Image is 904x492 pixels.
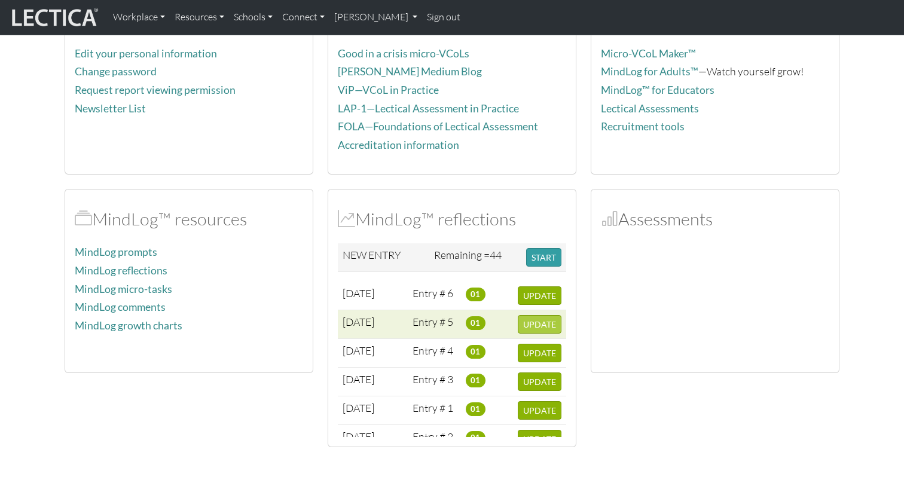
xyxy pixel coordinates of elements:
td: Entry # 1 [408,396,461,425]
a: [PERSON_NAME] [329,5,422,30]
a: Good in a crisis micro-VCoLs [338,47,469,60]
span: [DATE] [343,430,374,443]
td: Entry # 2 [408,425,461,454]
a: MindLog micro-tasks [75,283,172,295]
a: Recruitment tools [601,120,685,133]
h2: Assessments [601,209,829,230]
span: UPDATE [523,348,556,358]
button: UPDATE [518,344,561,362]
button: UPDATE [518,315,561,334]
span: [DATE] [343,286,374,300]
span: 01 [466,288,485,301]
a: MindLog prompts [75,246,157,258]
a: MindLog for Adults™ [601,65,698,78]
span: 01 [466,402,485,415]
h2: MindLog™ resources [75,209,303,230]
a: Micro-VCoL Maker™ [601,47,696,60]
button: UPDATE [518,430,561,448]
span: 01 [466,431,485,444]
a: Schools [229,5,277,30]
a: FOLA—Foundations of Lectical Assessment [338,120,538,133]
span: MindLog [338,208,355,230]
a: Accreditation information [338,139,459,151]
a: Request report viewing permission [75,84,236,96]
span: [DATE] [343,344,374,357]
span: MindLog™ resources [75,208,92,230]
a: Lectical Assessments [601,102,699,115]
td: Entry # 3 [408,368,461,396]
a: MindLog growth charts [75,319,182,332]
span: [DATE] [343,372,374,386]
a: ViP—VCoL in Practice [338,84,439,96]
img: lecticalive [9,6,99,29]
a: Newsletter List [75,102,146,115]
span: 01 [466,316,485,329]
td: Remaining = [429,243,521,272]
span: [DATE] [343,315,374,328]
a: [PERSON_NAME] Medium Blog [338,65,482,78]
a: LAP-1—Lectical Assessment in Practice [338,102,519,115]
span: 44 [490,248,502,261]
span: UPDATE [523,291,556,301]
span: UPDATE [523,377,556,387]
td: Entry # 6 [408,282,461,310]
span: [DATE] [343,401,374,414]
a: MindLog reflections [75,264,167,277]
span: UPDATE [523,405,556,415]
button: UPDATE [518,401,561,420]
a: Change password [75,65,157,78]
a: Sign out [422,5,465,30]
button: UPDATE [518,372,561,391]
a: Connect [277,5,329,30]
span: 01 [466,374,485,387]
span: UPDATE [523,434,556,444]
span: 01 [466,345,485,358]
a: MindLog comments [75,301,166,313]
a: Edit your personal information [75,47,217,60]
button: UPDATE [518,286,561,305]
span: Assessments [601,208,618,230]
a: Workplace [108,5,170,30]
button: START [526,248,561,267]
span: UPDATE [523,319,556,329]
a: MindLog™ for Educators [601,84,714,96]
td: NEW ENTRY [338,243,429,272]
h2: MindLog™ reflections [338,209,566,230]
a: Resources [170,5,229,30]
td: Entry # 5 [408,310,461,339]
td: Entry # 4 [408,339,461,368]
p: —Watch yourself grow! [601,63,829,80]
